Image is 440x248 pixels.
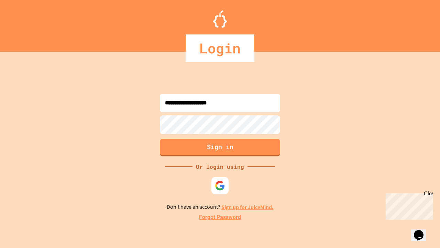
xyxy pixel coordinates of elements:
div: Or login using [192,163,247,171]
div: Chat with us now!Close [3,3,47,44]
img: Logo.svg [213,10,227,28]
button: Sign in [160,139,280,156]
p: Don't have an account? [167,203,274,211]
div: Login [186,34,254,62]
img: google-icon.svg [215,180,225,191]
a: Forgot Password [199,213,241,221]
a: Sign up for JuiceMind. [221,204,274,211]
iframe: chat widget [411,220,433,241]
iframe: chat widget [383,190,433,220]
